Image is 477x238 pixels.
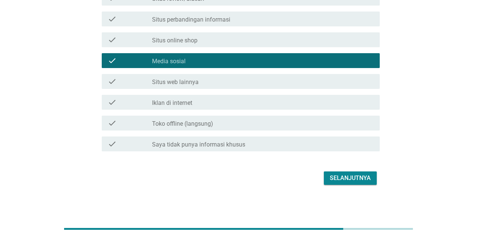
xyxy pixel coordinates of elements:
label: Iklan di internet [152,99,192,107]
label: Situs perbandingan informasi [152,16,230,23]
label: Saya tidak punya informasi khusus [152,141,245,148]
label: Media sosial [152,58,186,65]
label: Toko offline (langsung) [152,120,213,128]
i: check [108,139,117,148]
button: Selanjutnya [324,171,377,185]
i: check [108,56,117,65]
label: Situs web lainnya [152,78,199,86]
i: check [108,119,117,128]
div: Selanjutnya [330,174,371,183]
i: check [108,98,117,107]
i: check [108,35,117,44]
i: check [108,77,117,86]
i: check [108,15,117,23]
label: Situs online shop [152,37,198,44]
